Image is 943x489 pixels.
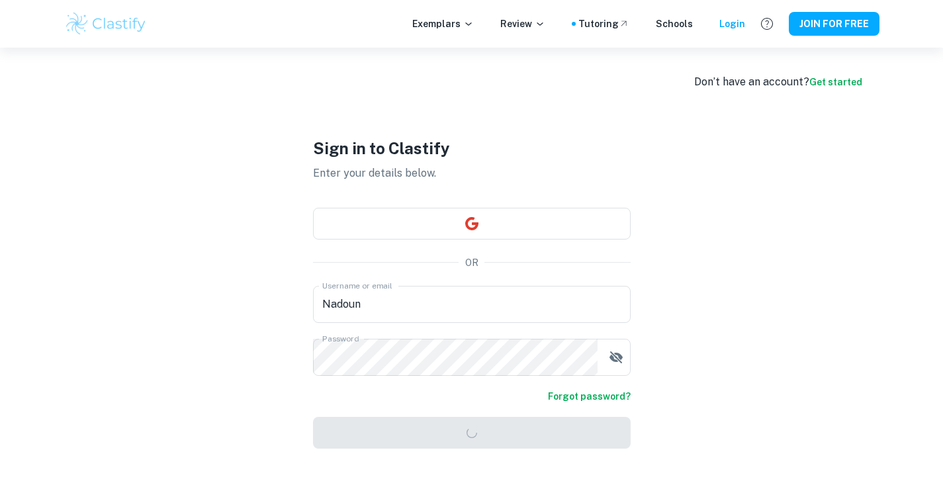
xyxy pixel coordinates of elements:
a: Schools [656,17,693,31]
h1: Sign in to Clastify [313,136,631,160]
a: Login [719,17,745,31]
img: Clastify logo [64,11,148,37]
p: Exemplars [412,17,474,31]
label: Password [322,333,359,344]
p: Enter your details below. [313,165,631,181]
p: OR [465,255,478,270]
button: Help and Feedback [756,13,778,35]
a: Forgot password? [548,389,631,404]
p: Review [500,17,545,31]
a: Tutoring [578,17,629,31]
label: Username or email [322,280,392,291]
a: Get started [809,77,862,87]
div: Don’t have an account? [694,74,862,90]
button: JOIN FOR FREE [789,12,879,36]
